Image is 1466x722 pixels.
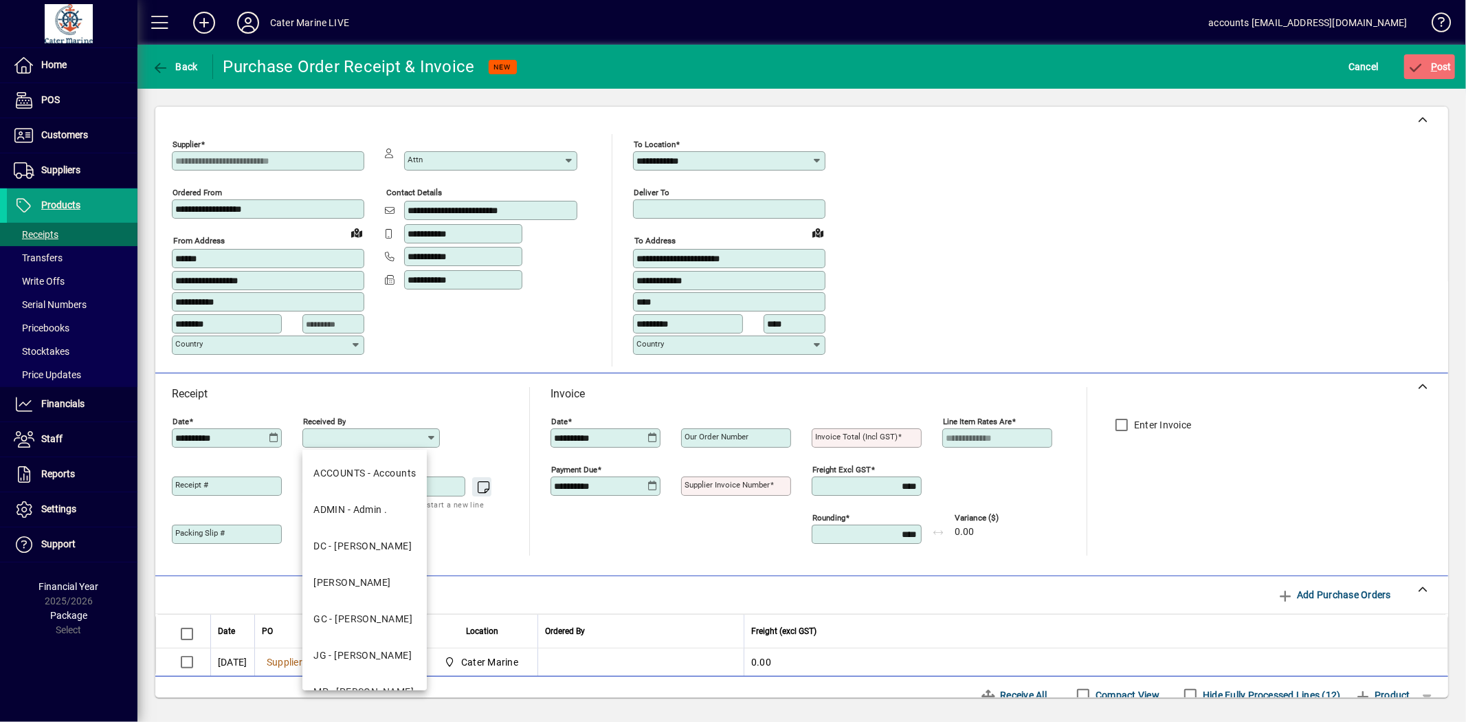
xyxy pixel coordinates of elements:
[50,610,87,621] span: Package
[7,457,137,492] a: Reports
[551,465,597,474] mat-label: Payment due
[7,118,137,153] a: Customers
[7,492,137,527] a: Settings
[634,140,676,149] mat-label: To location
[41,94,60,105] span: POS
[175,339,203,349] mat-label: Country
[148,54,201,79] button: Back
[41,129,88,140] span: Customers
[303,417,346,426] mat-label: Received by
[41,433,63,444] span: Staff
[223,56,475,78] div: Purchase Order Receipt & Invoice
[313,648,412,663] div: JG - [PERSON_NAME]
[943,417,1012,426] mat-label: Line item rates are
[302,637,427,674] mat-option: JG - John Giles
[751,624,817,639] span: Freight (excl GST)
[41,468,75,479] span: Reports
[744,648,1447,676] td: 0.00
[14,229,58,240] span: Receipts
[7,246,137,270] a: Transfers
[1348,56,1379,78] span: Cancel
[1093,688,1159,702] label: Compact View
[685,432,748,441] mat-label: Our order number
[173,140,201,149] mat-label: Supplier
[494,63,511,72] span: NEW
[262,624,419,639] div: PO
[1355,684,1410,706] span: Product
[262,655,419,670] a: Supplier Purchase Order#233062
[812,513,845,523] mat-label: Rounding
[14,252,63,263] span: Transfers
[262,624,273,639] span: PO
[313,539,412,554] div: DC - [PERSON_NAME]
[751,624,1430,639] div: Freight (excl GST)
[137,54,213,79] app-page-header-button: Back
[545,624,737,639] div: Ordered By
[636,339,664,349] mat-label: Country
[466,624,498,639] span: Location
[302,528,427,565] mat-option: DC - Dan Cleaver
[302,674,427,710] mat-option: MP - Margaret Pierce
[313,612,412,626] div: GC - [PERSON_NAME]
[1271,582,1397,607] button: Add Purchase Orders
[7,527,137,562] a: Support
[218,624,235,639] span: Date
[7,340,137,363] a: Stocktakes
[7,83,137,118] a: POS
[7,48,137,83] a: Home
[226,10,270,35] button: Profile
[807,221,829,243] a: View on map
[1408,61,1452,72] span: ost
[7,153,137,188] a: Suppliers
[41,538,76,549] span: Support
[39,581,99,592] span: Financial Year
[408,155,423,164] mat-label: Attn
[14,369,81,380] span: Price Updates
[7,387,137,422] a: Financials
[634,188,669,197] mat-label: Deliver To
[7,223,137,246] a: Receipts
[173,417,189,426] mat-label: Date
[812,465,871,474] mat-label: Freight excl GST
[441,654,524,670] span: Cater Marine
[1209,12,1408,34] div: accounts [EMAIL_ADDRESS][DOMAIN_NAME]
[1431,61,1437,72] span: P
[270,12,349,34] div: Cater Marine LIVE
[173,188,222,197] mat-label: Ordered from
[975,683,1052,708] button: Receive All
[1404,54,1456,79] button: Post
[152,61,198,72] span: Back
[1277,584,1391,606] span: Add Purchase Orders
[41,199,80,210] span: Products
[346,221,368,243] a: View on map
[815,432,898,441] mat-label: Invoice Total (incl GST)
[1345,54,1382,79] button: Cancel
[14,322,69,333] span: Pricebooks
[14,276,65,287] span: Write Offs
[313,576,391,590] div: [PERSON_NAME]
[14,299,87,310] span: Serial Numbers
[175,480,208,490] mat-label: Receipt #
[1421,3,1449,47] a: Knowledge Base
[175,528,225,538] mat-label: Packing Slip #
[980,684,1047,706] span: Receive All
[41,59,67,70] span: Home
[218,624,247,639] div: Date
[14,346,69,357] span: Stocktakes
[376,496,484,512] mat-hint: Use 'Enter' to start a new line
[955,514,1037,523] span: Variance ($)
[182,10,226,35] button: Add
[313,685,414,699] div: MP - [PERSON_NAME]
[7,316,137,340] a: Pricebooks
[313,503,388,517] div: ADMIN - Admin .
[7,422,137,457] a: Staff
[41,503,76,514] span: Settings
[313,466,416,481] div: ACCOUNTS - Accounts
[7,270,137,293] a: Write Offs
[302,492,427,528] mat-option: ADMIN - Admin .
[551,417,568,426] mat-label: Date
[41,398,85,409] span: Financials
[267,657,374,668] span: Supplier Purchase Order
[1200,688,1341,702] label: Hide Fully Processed Lines (12)
[7,293,137,316] a: Serial Numbers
